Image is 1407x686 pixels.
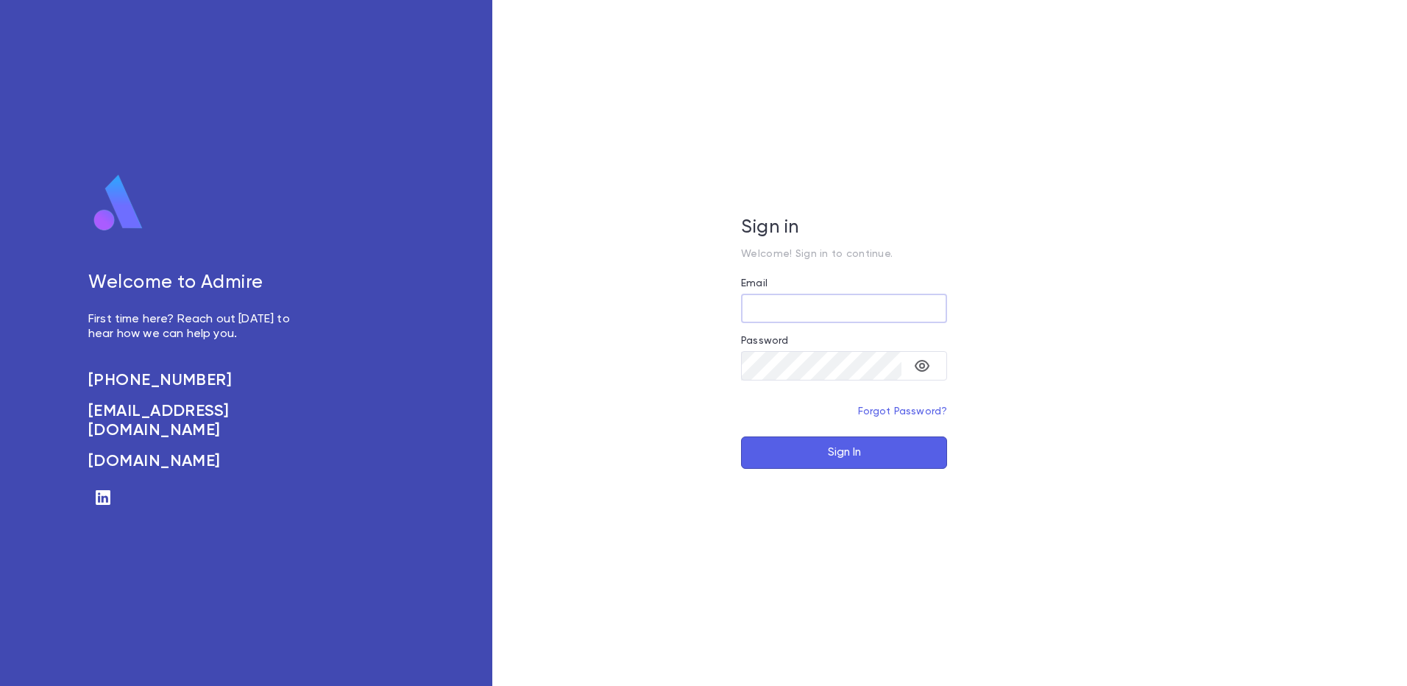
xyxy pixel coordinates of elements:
a: [PHONE_NUMBER] [88,371,306,390]
a: [DOMAIN_NAME] [88,452,306,471]
label: Password [741,335,788,347]
h5: Sign in [741,217,947,239]
p: Welcome! Sign in to continue. [741,248,947,260]
a: [EMAIL_ADDRESS][DOMAIN_NAME] [88,402,306,440]
h5: Welcome to Admire [88,272,306,294]
button: toggle password visibility [907,351,937,381]
p: First time here? Reach out [DATE] to hear how we can help you. [88,312,306,342]
label: Email [741,277,768,289]
img: logo [88,174,149,233]
a: Forgot Password? [858,406,948,417]
button: Sign In [741,436,947,469]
